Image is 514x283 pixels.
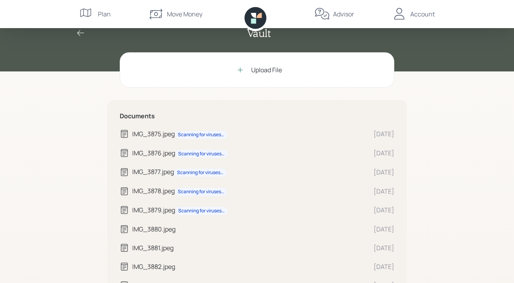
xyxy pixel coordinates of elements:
[120,243,394,253] a: IMG_3881.jpeg[DATE]
[410,9,435,19] div: Account
[374,187,394,196] div: [DATE]
[178,208,225,214] div: Scanning for viruses…
[167,9,202,19] div: Move Money
[120,262,394,271] a: IMG_3882.jpeg[DATE]
[132,167,367,177] div: IMG_3877.jpeg
[247,27,271,40] h2: Vault
[132,205,367,215] div: IMG_3879.jpeg
[120,148,394,158] a: IMG_3876.jpegScanning for viruses…[DATE]
[132,243,367,253] div: IMG_3881.jpeg
[333,9,354,19] div: Advisor
[132,186,367,196] div: IMG_3878.jpeg
[120,224,394,234] a: IMG_3880.jpeg[DATE]
[120,129,394,139] a: IMG_3875.jpegScanning for viruses…[DATE]
[374,167,394,177] div: [DATE]
[374,148,394,158] div: [DATE]
[178,132,224,138] div: Scanning for viruses…
[132,148,367,158] div: IMG_3876.jpeg
[178,151,225,157] div: Scanning for viruses…
[374,243,394,253] div: [DATE]
[98,9,111,19] div: Plan
[374,129,394,139] div: [DATE]
[177,169,223,176] div: Scanning for viruses…
[374,224,394,234] div: [DATE]
[132,224,367,234] div: IMG_3880.jpeg
[120,112,394,120] h5: Documents
[178,189,224,195] div: Scanning for viruses…
[251,65,282,75] div: Upload File
[374,262,394,271] div: [DATE]
[374,205,394,215] div: [DATE]
[132,129,367,139] div: IMG_3875.jpeg
[120,205,394,215] a: IMG_3879.jpegScanning for viruses…[DATE]
[120,186,394,196] a: IMG_3878.jpegScanning for viruses…[DATE]
[120,167,394,177] a: IMG_3877.jpegScanning for viruses…[DATE]
[132,262,367,271] div: IMG_3882.jpeg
